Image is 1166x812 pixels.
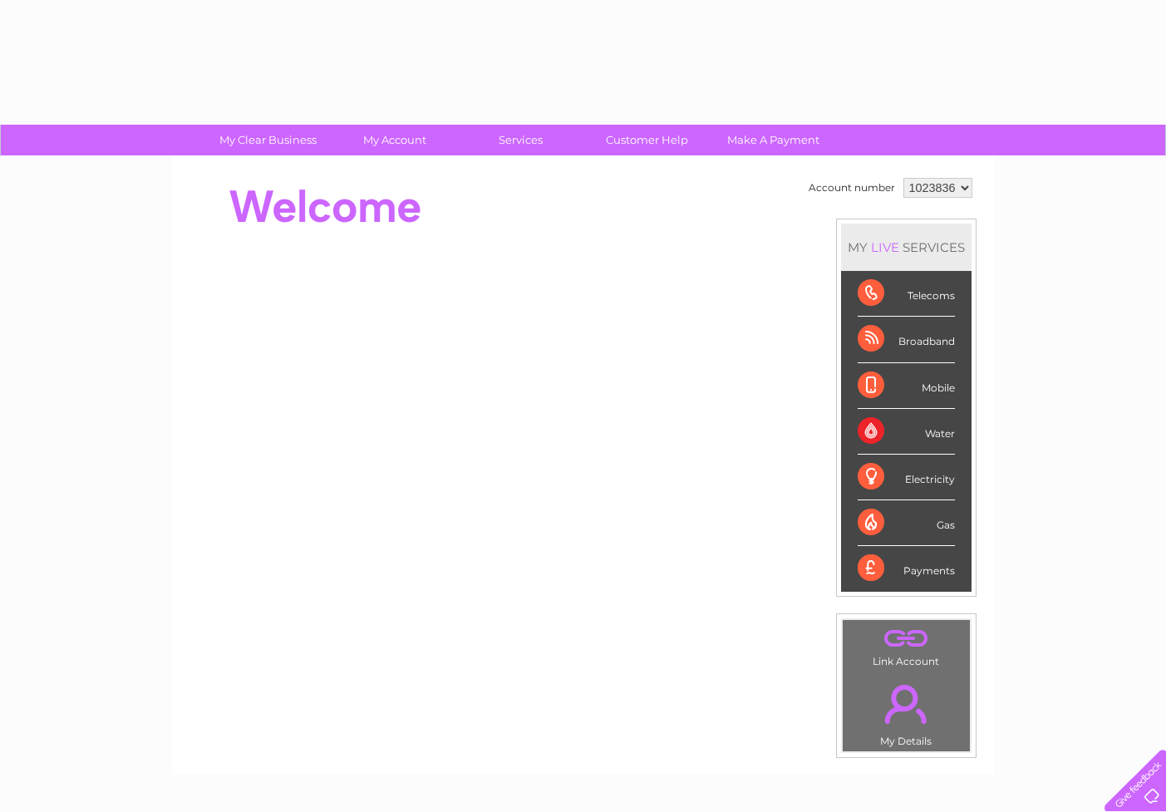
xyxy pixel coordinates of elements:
a: Make A Payment [705,125,842,155]
div: Telecoms [858,271,955,317]
a: Services [452,125,589,155]
td: Account number [804,174,899,202]
div: Mobile [858,363,955,409]
div: Gas [858,500,955,546]
div: LIVE [868,239,903,255]
div: Water [858,409,955,455]
td: My Details [842,671,971,752]
div: Electricity [858,455,955,500]
a: Customer Help [578,125,716,155]
td: Link Account [842,619,971,672]
div: MY SERVICES [841,224,972,271]
a: . [847,624,966,653]
a: My Account [326,125,463,155]
div: Payments [858,546,955,591]
a: My Clear Business [199,125,337,155]
div: Broadband [858,317,955,362]
a: . [847,675,966,733]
